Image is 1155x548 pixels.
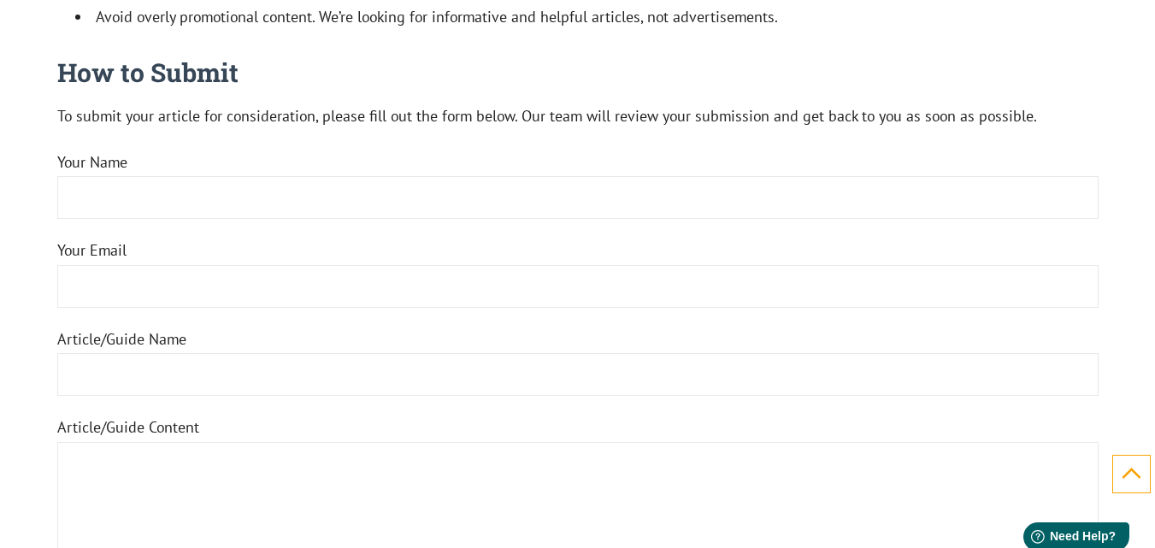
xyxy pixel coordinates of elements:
input: Your Name [57,176,1099,219]
label: Article/Guide Name [57,329,1099,384]
label: Your Name [57,152,1099,207]
li: Avoid overly promotional content. We’re looking for informative and helpful articles, not adverti... [91,3,1099,31]
strong: How to Submit [57,56,239,89]
input: Article/Guide Name [57,353,1099,396]
p: To submit your article for consideration, please fill out the form below. Our team will review yo... [57,102,1099,130]
input: Your Email [57,265,1099,308]
label: Your Email [57,240,1099,295]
